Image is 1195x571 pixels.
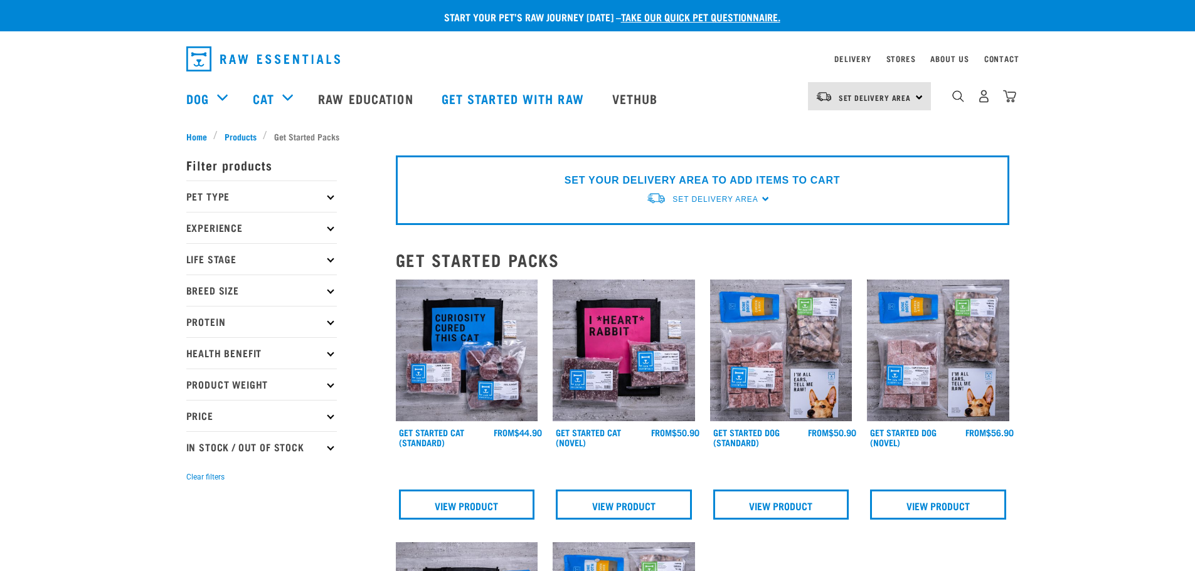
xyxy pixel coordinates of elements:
[218,130,263,143] a: Products
[186,369,337,400] p: Product Weight
[556,490,692,520] a: View Product
[396,250,1009,270] h2: Get Started Packs
[186,400,337,431] p: Price
[621,14,780,19] a: take our quick pet questionnaire.
[710,280,852,422] img: NSP Dog Standard Update
[253,89,274,108] a: Cat
[186,89,209,108] a: Dog
[399,490,535,520] a: View Product
[870,490,1006,520] a: View Product
[186,306,337,337] p: Protein
[186,212,337,243] p: Experience
[186,431,337,463] p: In Stock / Out Of Stock
[553,280,695,422] img: Assortment Of Raw Essential Products For Cats Including, Pink And Black Tote Bag With "I *Heart* ...
[186,149,337,181] p: Filter products
[305,73,428,123] a: Raw Education
[646,192,666,205] img: van-moving.png
[429,73,600,123] a: Get started with Raw
[399,430,464,444] a: Get Started Cat (Standard)
[651,430,672,434] span: FROM
[886,56,916,61] a: Stores
[977,90,991,103] img: user.png
[186,243,337,275] p: Life Stage
[834,56,871,61] a: Delivery
[808,430,829,434] span: FROM
[870,430,937,444] a: Get Started Dog (Novel)
[186,471,225,483] button: Clear filters
[186,46,340,71] img: Raw Essentials Logo
[867,280,1009,422] img: NSP Dog Novel Update
[839,95,911,100] span: Set Delivery Area
[651,427,699,437] div: $50.90
[565,173,840,188] p: SET YOUR DELIVERY AREA TO ADD ITEMS TO CART
[186,130,214,143] a: Home
[815,91,832,102] img: van-moving.png
[808,427,856,437] div: $50.90
[186,275,337,306] p: Breed Size
[930,56,969,61] a: About Us
[965,427,1014,437] div: $56.90
[494,427,542,437] div: $44.90
[396,280,538,422] img: Assortment Of Raw Essential Products For Cats Including, Blue And Black Tote Bag With "Curiosity ...
[600,73,674,123] a: Vethub
[556,430,621,444] a: Get Started Cat (Novel)
[186,181,337,212] p: Pet Type
[186,337,337,369] p: Health Benefit
[176,41,1019,76] nav: dropdown navigation
[186,130,1009,143] nav: breadcrumbs
[186,130,207,143] span: Home
[965,430,986,434] span: FROM
[713,430,780,444] a: Get Started Dog (Standard)
[672,195,758,204] span: Set Delivery Area
[494,430,514,434] span: FROM
[984,56,1019,61] a: Contact
[952,90,964,102] img: home-icon-1@2x.png
[225,130,257,143] span: Products
[713,490,849,520] a: View Product
[1003,90,1016,103] img: home-icon@2x.png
